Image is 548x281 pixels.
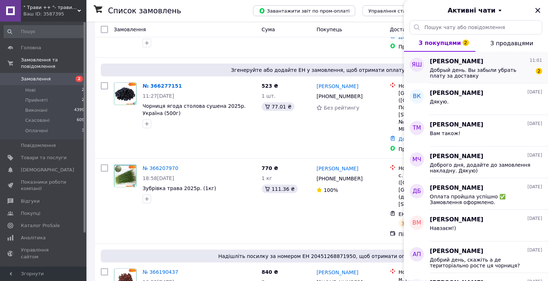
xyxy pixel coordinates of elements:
span: Активні чати [448,6,495,15]
div: Нова Пошта [399,268,472,276]
span: Без рейтингу [324,105,359,111]
span: [PERSON_NAME] [430,216,484,224]
div: Нова Пошта [399,165,472,172]
span: [DATE] [527,152,542,158]
span: Управління статусами [368,8,423,14]
span: Оплата пройшла успішно ✅ Замовлення оформлено. Відправлення завтра, очікуйте на посилочку📦🕊️ Ваша... [430,194,532,205]
span: 2 [463,40,469,46]
span: Замовлення [114,27,146,32]
span: [PERSON_NAME] [430,89,484,97]
span: З покупцями [419,40,461,46]
button: З покупцями2 [404,34,476,52]
span: 840 ₴ [262,269,278,275]
a: [PERSON_NAME] [316,165,358,172]
span: Скасовані [25,117,50,124]
span: Cума [262,27,275,32]
input: Пошук [4,25,85,38]
span: ВМ [413,219,422,227]
span: [PERSON_NAME] [430,184,484,192]
a: Фото товару [114,82,137,105]
span: [DATE] [527,89,542,95]
span: [PERSON_NAME] [430,57,484,66]
span: АП [413,250,421,259]
span: Гаманець компанії [21,266,67,279]
button: Активні чати [424,6,528,15]
span: Повідомлення [21,142,56,149]
span: Прийняті [25,97,48,103]
span: 1 кг [262,175,272,181]
div: 111.36 ₴ [262,185,298,193]
button: ВК[PERSON_NAME][DATE]Дякую. [404,83,548,115]
span: Надішліть посилку за номером ЕН 20451268871950, щоб отримати оплату [104,253,532,260]
span: [PERSON_NAME] [430,152,484,161]
span: [PERSON_NAME] [430,247,484,255]
span: Покупці [21,210,40,217]
a: Чорниця ягода столова сушена 2025р. Україна (500г) [143,103,246,116]
span: Добрый день. Вы забыли убрать плату за доставку [430,67,532,79]
div: Нова Пошта [399,82,472,89]
span: З продавцями [490,40,533,47]
span: [DEMOGRAPHIC_DATA] [21,167,74,173]
span: 11:01 [530,57,542,64]
span: Управління сайтом [21,247,67,260]
div: Післяплата [399,231,472,238]
h1: Список замовлень [108,6,181,15]
div: с. [GEOGRAPHIC_DATA] ([GEOGRAPHIC_DATA], [GEOGRAPHIC_DATA].), №2 (до 10 кг): вул. [STREET_ADDRESS] [399,172,472,208]
a: [PERSON_NAME] [316,83,358,90]
span: Замовлення та повідомлення [21,57,86,70]
img: Фото товару [114,83,136,105]
span: Виконані [25,107,48,114]
span: ЯШ [412,61,422,69]
span: 2 [536,68,542,74]
span: [DATE] [527,216,542,222]
span: ТМ [413,124,421,132]
button: ДБ[PERSON_NAME][DATE]Оплата пройшла успішно ✅ Замовлення оформлено. Відправлення завтра, очікуйте... [404,178,548,210]
span: Головна [21,45,41,51]
span: Показники роботи компанії [21,179,67,192]
a: Додати ЕН [399,136,427,142]
span: Аналітика [21,235,46,241]
span: Товари та послуги [21,155,67,161]
div: Пром-оплата [399,146,472,153]
button: ВМ[PERSON_NAME][DATE]Навзаєм!) [404,210,548,241]
div: Ваш ID: 3587395 [23,11,86,17]
span: 770 ₴ [262,165,278,171]
button: ТМ[PERSON_NAME][DATE]Вам також! [404,115,548,147]
span: Навзаєм!) [430,225,456,231]
button: АП[PERSON_NAME][DATE]Добрий день, скажіть а де територіально росте ця чорниця? [404,241,548,273]
span: Добрий день, скажіть а де територіально росте ця чорниця? [430,257,532,268]
span: Доброго дня, додайте до замовлення накладну. Дякую) [430,162,532,174]
span: Замовлення [21,76,51,82]
span: [DATE] [527,184,542,190]
button: З продавцями [476,34,548,52]
span: ВК [413,92,421,101]
span: " Трави ++ "- трави,корiння,плоди,насiння,сухоцвiти [23,4,77,11]
input: Пошук чату або повідомлення [410,20,542,34]
button: Закрити [534,6,542,15]
span: [DATE] [527,247,542,253]
span: Згенеруйте або додайте ЕН у замовлення, щоб отримати оплату [104,66,532,74]
a: № 366190437 [143,269,178,275]
span: Вам також! [430,130,461,136]
div: 77.01 ₴ [262,102,295,111]
span: Завантажити звіт по пром-оплаті [259,8,350,14]
span: Доставка та оплата [390,27,443,32]
span: 609 [77,117,84,124]
span: ЕН: 20 4512 6887 3460 [399,211,459,217]
span: Покупець [316,27,342,32]
span: 1 шт. [262,93,276,99]
span: Відгуки [21,198,40,204]
div: [GEOGRAPHIC_DATA] ([GEOGRAPHIC_DATA].), Поштомат №28867: вул. [STREET_ADDRESS], під'їзд №4 (ТІЛЬК... [399,89,472,133]
span: 2 [82,87,84,93]
a: Зубрiвка трава 2025р. (1кг) [143,185,216,191]
img: Фото товару [114,165,136,187]
div: [PHONE_NUMBER] [315,91,364,101]
span: 4399 [74,107,84,114]
a: № 366207970 [143,165,178,171]
span: [DATE] [527,121,542,127]
span: [PERSON_NAME] [430,121,484,129]
a: [PERSON_NAME] [316,269,358,276]
div: Пром-оплата [399,43,472,50]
